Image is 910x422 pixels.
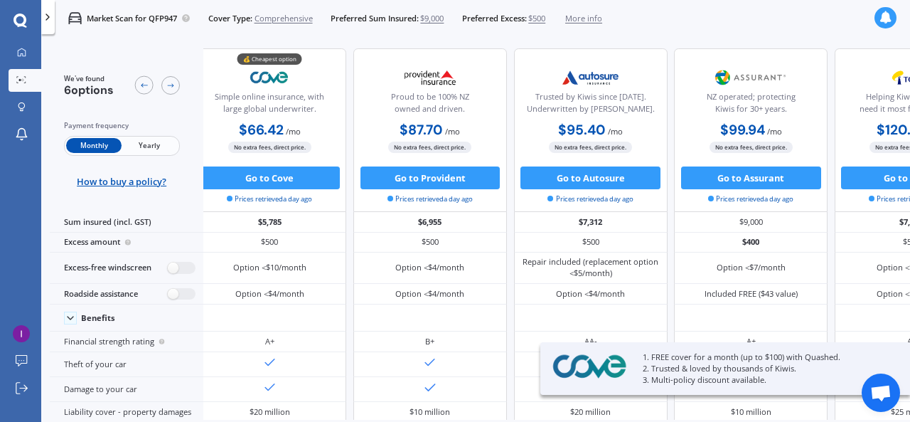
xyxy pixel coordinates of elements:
span: / mo [608,126,623,137]
div: Financial strength rating [50,332,203,352]
div: Sum insured (incl. GST) [50,212,203,232]
div: Option <$4/month [395,288,464,300]
span: More info [565,13,602,24]
div: $10 million [409,406,450,418]
span: Preferred Sum Insured: [331,13,419,24]
div: Payment frequency [64,120,180,132]
div: Included FREE ($43 value) [705,288,798,300]
div: $9,000 [674,212,828,232]
div: $500 [353,233,507,253]
button: Go to Cove [200,167,340,189]
span: / mo [767,126,782,137]
div: 💰 Cheapest option [237,53,302,65]
span: No extra fees, direct price. [228,142,311,152]
span: No extra fees, direct price. [388,142,471,152]
img: Assurant.png [713,63,788,92]
span: Preferred Excess: [462,13,527,24]
div: Option <$4/month [395,262,464,273]
div: Simple online insurance, with large global underwriter. [203,91,336,120]
div: Trusted by Kiwis since [DATE]. Underwritten by [PERSON_NAME]. [523,91,657,120]
button: Go to Provident [360,167,500,189]
img: car.f15378c7a67c060ca3f3.svg [68,11,82,25]
div: $400 [674,233,828,253]
div: Option <$4/month [556,288,625,300]
span: Prices retrieved a day ago [387,194,473,204]
p: Market Scan for QFP947 [87,13,177,24]
div: AA- [584,336,597,347]
img: Cove.webp [550,352,629,381]
span: Monthly [66,138,122,153]
b: $66.42 [239,121,284,139]
span: How to buy a policy? [77,176,166,187]
p: 3. Multi-policy discount available. [643,374,882,386]
b: $95.40 [558,121,606,139]
button: Go to Assurant [681,167,821,189]
div: Liability cover - property damages [50,402,203,422]
span: No extra fees, direct price. [710,142,793,152]
div: Repair included (replacement option <$5/month) [523,256,659,279]
div: A+ [265,336,274,347]
div: Option <$7/month [717,262,786,273]
span: Prices retrieved a day ago [708,194,793,204]
div: $20 million [250,406,290,418]
span: Prices retrieved a day ago [547,194,633,204]
p: 1. FREE cover for a month (up to $100) with Quashed. [643,352,882,363]
span: 6 options [64,83,114,97]
div: $500 [514,233,668,253]
div: $5,785 [193,212,346,232]
span: $500 [528,13,545,24]
span: Cover Type: [208,13,252,24]
div: $20 million [570,406,611,418]
div: Damage to your car [50,377,203,402]
span: Comprehensive [255,13,313,24]
div: Proud to be 100% NZ owned and driven. [363,91,497,120]
div: Excess-free windscreen [50,253,203,284]
span: No extra fees, direct price. [549,142,632,152]
div: Option <$10/month [233,262,306,273]
img: ACg8ocL6HJPKbCqafMkyCynBpu7ncZLG5Q9Fx_h7LQqAMAENyPY9-Q=s96-c [13,325,30,342]
div: $500 [193,233,346,253]
b: $87.70 [400,121,443,139]
span: Prices retrieved a day ago [227,194,312,204]
div: Excess amount [50,233,203,253]
div: $10 million [731,406,771,418]
b: $99.94 [720,121,765,139]
div: B+ [425,336,434,347]
div: A+ [746,336,756,347]
img: Provident.png [392,63,468,92]
span: / mo [286,126,301,137]
p: 2. Trusted & loved by thousands of Kiwis. [643,363,882,374]
div: Roadside assistance [50,284,203,305]
button: Go to Autosure [520,167,660,189]
div: $7,312 [514,212,668,232]
span: We've found [64,74,114,84]
div: Theft of your car [50,352,203,377]
div: Open chat [862,374,900,412]
div: NZ operated; protecting Kiwis for 30+ years. [684,91,818,120]
span: Yearly [122,138,177,153]
span: / mo [445,126,460,137]
div: Benefits [81,313,115,323]
img: Autosure.webp [553,63,628,92]
img: Cove.webp [232,63,308,92]
div: $6,955 [353,212,507,232]
div: Option <$4/month [235,288,304,300]
span: $9,000 [420,13,444,24]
